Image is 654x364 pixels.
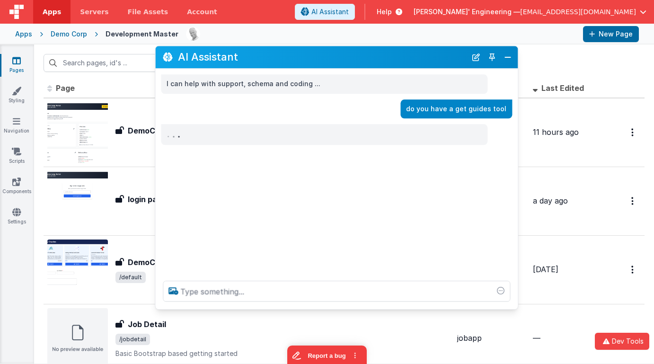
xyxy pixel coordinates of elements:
span: 11 hours ago [533,127,579,137]
span: Last Edited [541,83,584,93]
span: a day ago [533,196,568,205]
h3: Job Detail [128,319,166,330]
h2: AI Assistant [178,52,467,63]
span: . [167,125,170,138]
p: Basic Bootstrap based getting started [115,349,450,358]
img: 11ac31fe5dc3d0eff3fbbbf7b26fa6e1 [186,27,200,41]
div: jobapp [457,333,525,344]
span: . [172,124,175,138]
span: /default [115,272,146,283]
h3: DemoCorp - Job Application [128,257,234,268]
span: Apps [43,7,61,17]
input: Search pages, id's ... [44,54,195,72]
span: /jobdetail [115,334,150,345]
button: Options [626,191,641,211]
span: Help [377,7,392,17]
button: Options [626,123,641,142]
button: Options [626,260,641,279]
button: AI Assistant [295,4,355,20]
h3: DemoCorp - Job Application - copy [128,125,260,136]
button: Close [502,51,514,64]
button: Toggle Pin [486,51,499,64]
span: — [533,333,540,343]
span: [PERSON_NAME]' Engineering — [414,7,520,17]
span: Page [56,83,75,93]
button: [PERSON_NAME]' Engineering — [EMAIL_ADDRESS][DOMAIN_NAME] [414,7,646,17]
button: Options [626,328,641,348]
div: Demo Corp [51,29,87,39]
button: New Page [583,26,639,42]
p: I can help with support, schema and coding ... [167,78,482,90]
span: Servers [80,7,108,17]
span: [DATE] [533,265,558,274]
span: File Assets [128,7,168,17]
button: New Chat [469,51,483,64]
h3: login page [128,194,167,205]
div: Development Master [106,29,178,39]
span: [EMAIL_ADDRESS][DOMAIN_NAME] [520,7,636,17]
span: AI Assistant [311,7,349,17]
button: Dev Tools [595,333,649,350]
span: . [177,128,180,141]
div: Apps [15,29,32,39]
p: do you have a get guides tool [406,103,506,115]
